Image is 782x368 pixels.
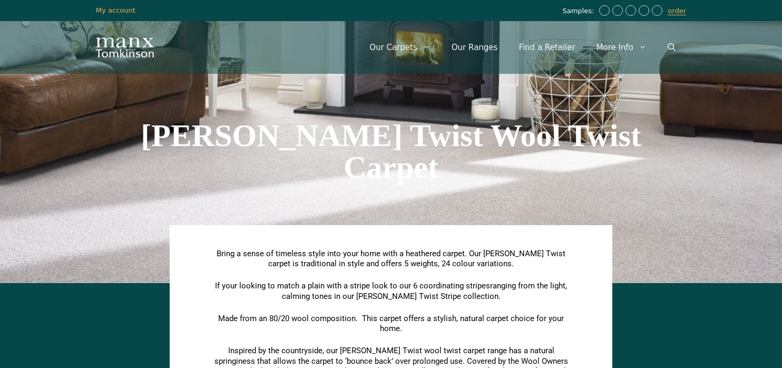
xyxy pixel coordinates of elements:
img: Manx Tomkinson [96,37,154,57]
a: Find a Retailer [508,32,585,63]
p: Bring a sense of timeless style into your home with a heathered carpet. Our [PERSON_NAME] Twist c... [209,249,573,269]
h1: [PERSON_NAME] Twist Wool Twist Carpet [96,120,686,183]
a: Open Search Bar [657,32,686,63]
a: More Info [586,32,657,63]
a: Our Carpets [359,32,441,63]
a: Our Ranges [441,32,509,63]
p: Made from an 80/20 wool composition. This carpet offers a stylish, natural carpet choice for your... [209,314,573,334]
p: If your looking to match a plain with a stripe look to our 6 coordinating stripes [209,281,573,302]
nav: Primary [359,32,686,63]
span: Samples: [562,7,597,16]
span: ranging from the light, calming tones in our [PERSON_NAME] Twist Stripe collection. [282,281,568,301]
a: My account [96,6,135,14]
a: order [668,7,686,15]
